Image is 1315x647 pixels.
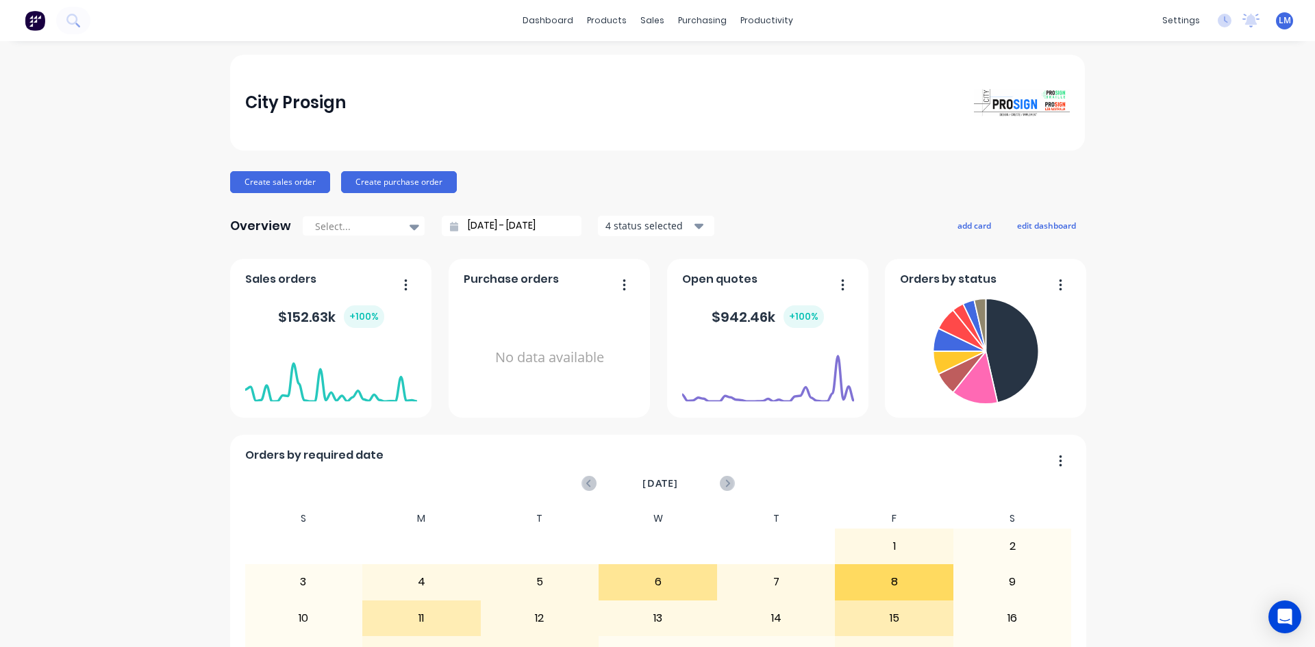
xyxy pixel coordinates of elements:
[718,565,835,599] div: 7
[1279,14,1291,27] span: LM
[363,565,480,599] div: 4
[481,509,599,529] div: T
[784,305,824,328] div: + 100 %
[734,10,800,31] div: productivity
[598,216,714,236] button: 4 status selected
[949,216,1000,234] button: add card
[953,509,1072,529] div: S
[516,10,580,31] a: dashboard
[344,305,384,328] div: + 100 %
[481,601,599,635] div: 12
[245,271,316,288] span: Sales orders
[464,293,636,422] div: No data available
[671,10,734,31] div: purchasing
[1268,600,1301,633] div: Open Intercom Messenger
[464,271,559,288] span: Purchase orders
[712,305,824,328] div: $ 942.46k
[230,171,330,193] button: Create sales order
[245,509,363,529] div: S
[974,89,1070,116] img: City Prosign
[900,271,997,288] span: Orders by status
[580,10,634,31] div: products
[605,218,692,233] div: 4 status selected
[642,476,678,491] span: [DATE]
[362,509,481,529] div: M
[245,601,362,635] div: 10
[836,529,953,563] div: 1
[1008,216,1085,234] button: edit dashboard
[718,601,835,635] div: 14
[278,305,384,328] div: $ 152.63k
[954,601,1071,635] div: 16
[954,565,1071,599] div: 9
[599,601,716,635] div: 13
[835,509,953,529] div: F
[634,10,671,31] div: sales
[481,565,599,599] div: 5
[599,565,716,599] div: 6
[245,89,346,116] div: City Prosign
[341,171,457,193] button: Create purchase order
[954,529,1071,563] div: 2
[836,601,953,635] div: 15
[245,565,362,599] div: 3
[836,565,953,599] div: 8
[25,10,45,31] img: Factory
[1155,10,1207,31] div: settings
[682,271,757,288] span: Open quotes
[363,601,480,635] div: 11
[717,509,836,529] div: T
[230,212,291,240] div: Overview
[599,509,717,529] div: W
